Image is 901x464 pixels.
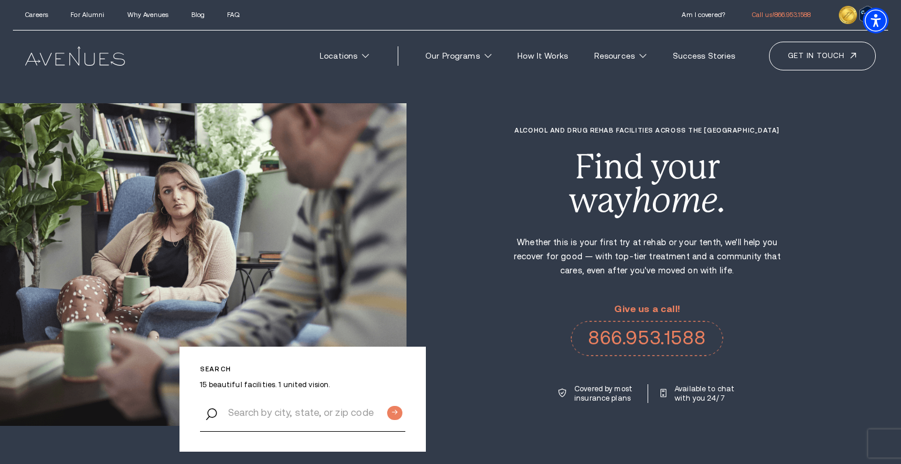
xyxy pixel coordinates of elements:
input: Search by city, state, or zip code [200,394,405,432]
a: Covered by most insurance plans [558,384,635,403]
a: Get in touch [769,42,876,70]
input: Submit [387,406,402,420]
a: Available to chat with you 24/7 [660,384,736,403]
p: Give us a call! [571,304,723,314]
a: FAQ [227,11,239,18]
p: Whether this is your first try at rehab or your tenth, we'll help you recover for good — with top... [513,235,782,277]
a: 866.953.1588 [571,321,723,356]
a: Success Stories [662,45,745,67]
a: Why Avenues [127,11,168,18]
a: Careers [25,11,48,18]
a: Our Programs [415,45,502,67]
p: 15 beautiful facilities. 1 united vision. [200,380,405,390]
a: How It Works [507,45,578,67]
a: Am I covered? [682,11,724,18]
a: Locations [310,45,379,67]
div: Accessibility Menu [863,8,889,33]
a: Blog [191,11,205,18]
div: Find your way [513,150,782,218]
p: Available to chat with you 24/7 [675,384,736,403]
p: Search [200,365,405,373]
a: Call us!866.953.1588 [752,11,811,18]
h1: Alcohol and Drug Rehab Facilities across the [GEOGRAPHIC_DATA] [513,127,782,134]
span: 866.953.1588 [774,11,811,18]
a: For Alumni [70,11,104,18]
p: Covered by most insurance plans [574,384,635,403]
a: Resources [584,45,656,67]
i: home. [632,181,726,220]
